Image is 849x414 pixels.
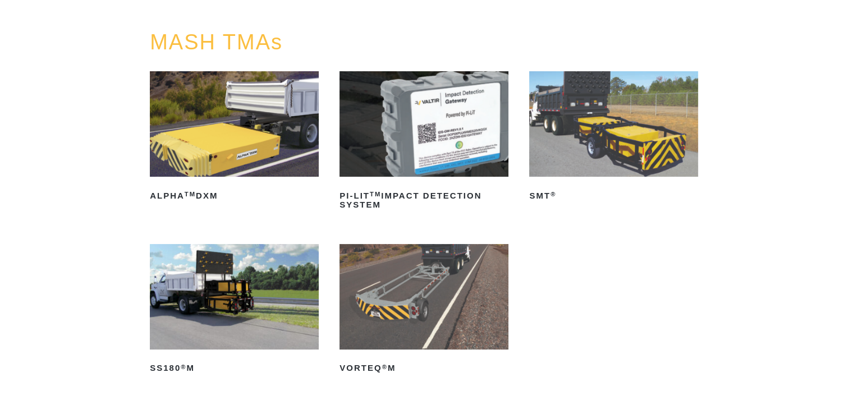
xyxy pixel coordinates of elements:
a: ALPHATMDXM [150,71,319,205]
sup: TM [370,191,381,197]
a: VORTEQ®M [339,244,508,378]
a: MASH TMAs [150,30,283,54]
h2: PI-LIT Impact Detection System [339,187,508,214]
sup: ® [382,364,388,370]
h2: ALPHA DXM [150,187,319,205]
h2: VORTEQ M [339,360,508,378]
sup: ® [181,364,186,370]
a: PI-LITTMImpact Detection System [339,71,508,214]
a: SS180®M [150,244,319,378]
a: SMT® [529,71,698,205]
h2: SMT [529,187,698,205]
sup: TM [185,191,196,197]
h2: SS180 M [150,360,319,378]
sup: ® [550,191,556,197]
